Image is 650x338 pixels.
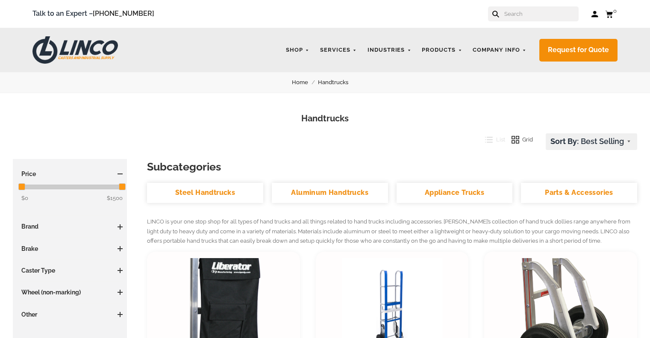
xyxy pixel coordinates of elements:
[591,10,599,18] a: Log in
[503,6,579,21] input: Search
[17,222,123,231] h3: Brand
[13,112,637,125] h1: Handtrucks
[479,133,505,146] button: List
[539,39,618,62] a: Request for Quote
[613,8,617,14] span: 0
[32,8,154,20] span: Talk to an Expert –
[32,36,118,64] img: LINCO CASTERS & INDUSTRIAL SUPPLY
[418,42,466,59] a: Products
[272,183,388,203] a: Aluminum Handtrucks
[147,159,637,174] h3: Subcategories
[147,183,263,203] a: Steel Handtrucks
[316,42,361,59] a: Services
[282,42,314,59] a: Shop
[17,310,123,319] h3: Other
[107,194,123,203] span: $1500
[318,78,358,87] a: Handtrucks
[17,266,123,275] h3: Caster Type
[93,9,154,18] a: [PHONE_NUMBER]
[605,9,618,19] a: 0
[292,78,318,87] a: Home
[147,217,637,246] p: LINCO is your one stop shop for all types of hand trucks and all things related to hand trucks in...
[17,170,123,178] h3: Price
[21,195,28,201] span: $0
[468,42,531,59] a: Company Info
[17,244,123,253] h3: Brake
[17,288,123,297] h3: Wheel (non-marking)
[505,133,533,146] button: Grid
[363,42,416,59] a: Industries
[521,183,637,203] a: Parts & Accessories
[397,183,513,203] a: Appliance Trucks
